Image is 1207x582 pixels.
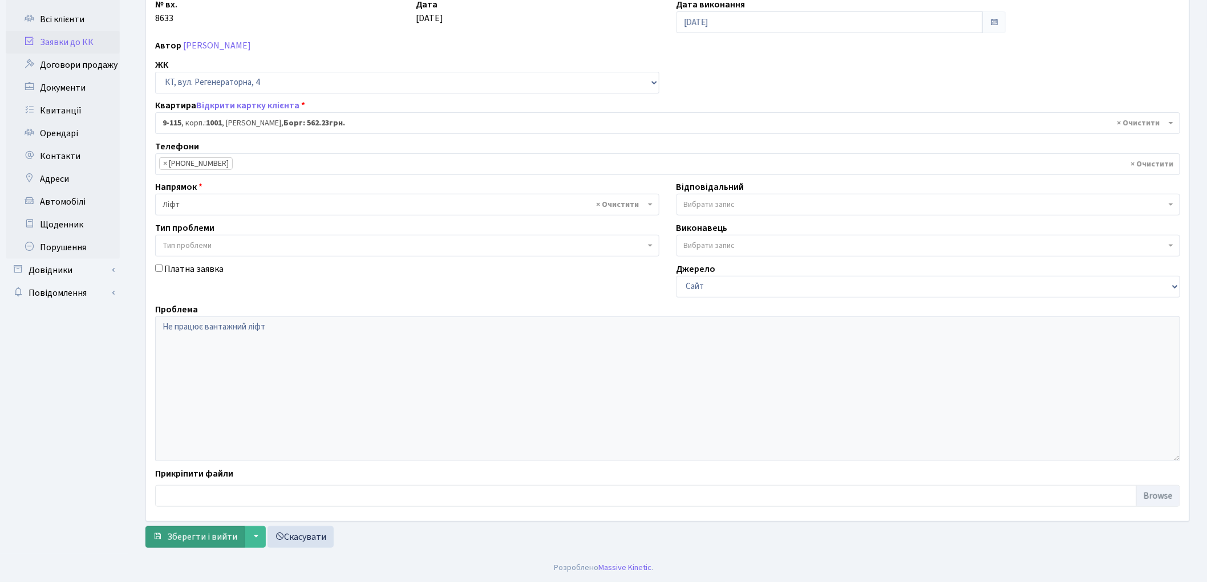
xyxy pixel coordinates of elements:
[677,221,728,235] label: Виконавець
[684,240,735,251] span: Вибрати запис
[1131,158,1174,170] span: Видалити всі елементи
[159,157,233,170] li: (093) 122-91-07
[6,122,120,145] a: Орендарі
[6,282,120,304] a: Повідомлення
[155,58,168,72] label: ЖК
[677,262,716,276] label: Джерело
[155,140,199,153] label: Телефони
[684,199,735,210] span: Вибрати запис
[167,531,237,543] span: Зберегти і вийти
[164,262,224,276] label: Платна заявка
[6,54,120,76] a: Договори продажу
[155,467,233,481] label: Прикріпити файли
[163,117,181,129] b: 9-115
[6,168,120,190] a: Адреси
[6,259,120,282] a: Довідники
[196,99,299,112] a: Відкрити картку клієнта
[163,158,167,169] span: ×
[155,303,198,316] label: Проблема
[283,117,345,129] b: Борг: 562.23грн.
[6,76,120,99] a: Документи
[155,39,181,52] label: Автор
[145,526,245,548] button: Зберегти і вийти
[155,180,202,194] label: Напрямок
[155,194,659,215] span: Ліфт
[155,221,214,235] label: Тип проблеми
[6,236,120,259] a: Порушення
[597,199,639,210] span: Видалити всі елементи
[598,561,651,573] a: Massive Kinetic
[206,117,222,129] b: 1001
[6,213,120,236] a: Щоденник
[163,240,212,251] span: Тип проблеми
[677,180,744,194] label: Відповідальний
[155,112,1180,134] span: <b>9-115</b>, корп.: <b>1001</b>, Шкварніцький Євген Миколайович, <b>Борг: 562.23грн.</b>
[163,199,645,210] span: Ліфт
[6,31,120,54] a: Заявки до КК
[163,117,1166,129] span: <b>9-115</b>, корп.: <b>1001</b>, Шкварніцький Євген Миколайович, <b>Борг: 562.23грн.</b>
[183,39,251,52] a: [PERSON_NAME]
[268,526,334,548] a: Скасувати
[6,99,120,122] a: Квитанції
[6,8,120,31] a: Всі клієнти
[554,561,653,574] div: Розроблено .
[155,99,305,112] label: Квартира
[6,145,120,168] a: Контакти
[6,190,120,213] a: Автомобілі
[1117,117,1160,129] span: Видалити всі елементи
[155,316,1180,461] textarea: Не працює вантажний ліфт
